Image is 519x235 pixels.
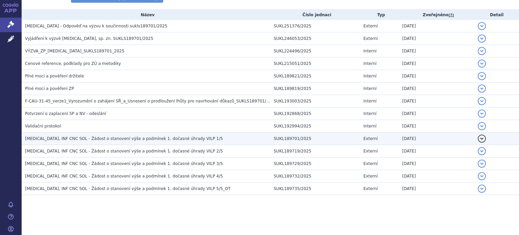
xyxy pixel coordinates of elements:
[478,147,486,155] button: detail
[25,174,223,179] span: ULTOMIRIS, INF CNC SOL - Žádost o stanovení výše a podmínek 1. dočasné úhrady VILP 4/5
[25,61,121,66] span: Cenové reference, podklady pro ZÚ a metodiky
[478,160,486,168] button: detail
[25,36,153,41] span: Vyjádření k výzvě ULTOMIRIS, sp. zn. SUKLS189701/2025
[478,34,486,43] button: detail
[399,133,474,145] td: [DATE]
[270,20,360,32] td: SUKL251376/2025
[448,13,454,18] abbr: (?)
[270,57,360,70] td: SUKL215051/2025
[270,32,360,45] td: SUKL246053/2025
[478,172,486,180] button: detail
[478,22,486,30] button: detail
[270,145,360,158] td: SUKL189719/2025
[364,124,377,128] span: Interní
[399,57,474,70] td: [DATE]
[270,183,360,195] td: SUKL189735/2025
[364,136,378,141] span: Externí
[25,186,230,191] span: ULTOMIRIS, INF CNC SOL - Žádost o stanovení výše a podmínek 1. dočasné úhrady VILP 5/5_OT
[399,145,474,158] td: [DATE]
[399,95,474,108] td: [DATE]
[399,108,474,120] td: [DATE]
[270,133,360,145] td: SUKL189701/2025
[478,122,486,130] button: detail
[399,45,474,57] td: [DATE]
[399,70,474,83] td: [DATE]
[25,49,124,53] span: VÝZVA_ZP_ULTOMIRIS_SUKLS189701_2025
[364,174,378,179] span: Externí
[270,170,360,183] td: SUKL189732/2025
[25,111,106,116] span: Potvrzení o zaplacení SP a NV - odeslání
[399,20,474,32] td: [DATE]
[399,120,474,133] td: [DATE]
[478,85,486,93] button: detail
[364,149,378,154] span: Externí
[25,136,223,141] span: ULTOMIRIS, INF CNC SOL - Žádost o stanovení výše a podmínek 1. dočasné úhrady VILP 1/5
[474,10,519,20] th: Detail
[270,158,360,170] td: SUKL189729/2025
[270,83,360,95] td: SUKL189819/2025
[270,95,360,108] td: SUKL193003/2025
[364,161,378,166] span: Externí
[270,45,360,57] td: SUKL224496/2025
[364,61,377,66] span: Interní
[25,86,74,91] span: Plné moci a pověření ZP
[270,10,360,20] th: Číslo jednací
[25,74,84,78] span: Plné moci a pověření držitele
[364,36,378,41] span: Externí
[399,170,474,183] td: [DATE]
[25,124,61,128] span: Validační protokol
[270,108,360,120] td: SUKL192868/2025
[25,99,276,103] span: F-CAU-31-45_verze1_Vyrozumění o zahájení SŘ_a_Usnesení o prodloužení lhůty pro navrhování důkazů_...
[478,97,486,105] button: detail
[25,161,223,166] span: ULTOMIRIS, INF CNC SOL - Žádost o stanovení výše a podmínek 1. dočasné úhrady VILP 3/5
[478,60,486,68] button: detail
[364,99,377,103] span: Interní
[364,24,378,28] span: Externí
[399,158,474,170] td: [DATE]
[22,10,270,20] th: Název
[364,49,377,53] span: Interní
[399,183,474,195] td: [DATE]
[478,110,486,118] button: detail
[364,74,377,78] span: Interní
[399,32,474,45] td: [DATE]
[478,72,486,80] button: detail
[478,135,486,143] button: detail
[364,186,378,191] span: Externí
[25,24,167,28] span: ULTOMIRIS - Odpověď na výzvu k součinnosti sukls189701/2025
[270,120,360,133] td: SUKL192994/2025
[270,70,360,83] td: SUKL189821/2025
[478,185,486,193] button: detail
[25,149,223,154] span: ULTOMIRIS, INF CNC SOL - Žádost o stanovení výše a podmínek 1. dočasné úhrady VILP 2/5
[399,83,474,95] td: [DATE]
[399,10,474,20] th: Zveřejněno
[360,10,399,20] th: Typ
[364,86,377,91] span: Interní
[478,47,486,55] button: detail
[364,111,377,116] span: Interní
